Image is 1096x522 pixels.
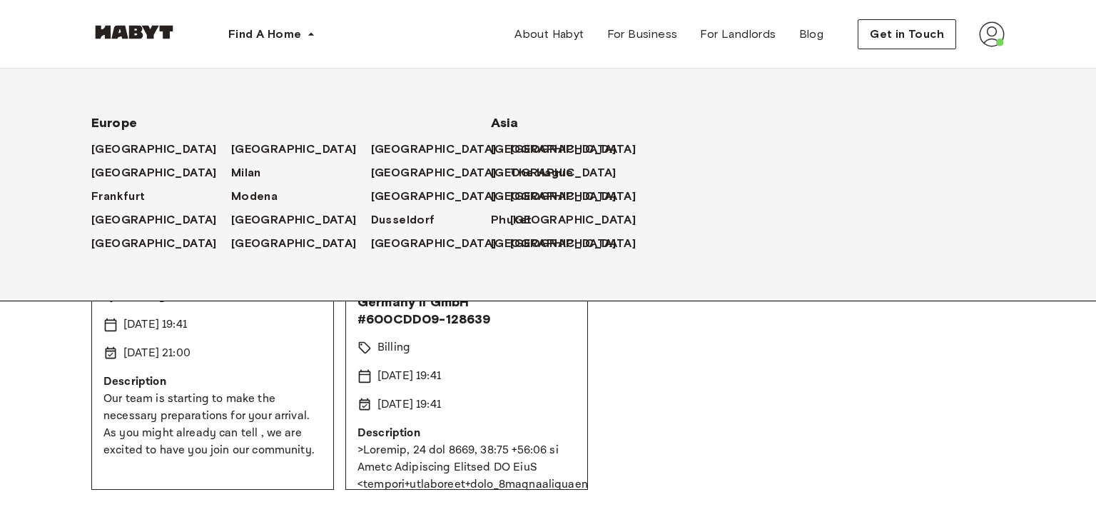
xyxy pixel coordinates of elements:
span: [GEOGRAPHIC_DATA] [231,211,357,229]
span: [GEOGRAPHIC_DATA] [371,235,497,252]
span: Europe [91,114,445,131]
a: Milan [231,164,275,181]
p: Our team is starting to make the necessary preparations for your arrival. As you might already ca... [103,391,322,459]
button: Find A Home [217,20,327,49]
span: For Business [607,26,678,43]
span: Phuket [491,211,532,229]
a: [GEOGRAPHIC_DATA] [371,235,511,252]
span: [GEOGRAPHIC_DATA] [91,211,217,229]
span: Frankfurt [91,188,146,205]
img: avatar [979,21,1005,47]
span: [GEOGRAPHIC_DATA] [491,188,616,205]
a: [GEOGRAPHIC_DATA] [231,141,371,158]
a: [GEOGRAPHIC_DATA] [91,141,231,158]
a: [GEOGRAPHIC_DATA] [91,235,231,252]
p: [DATE] 19:41 [123,316,187,333]
span: For Landlords [700,26,776,43]
span: About Habyt [514,26,584,43]
a: Modena [231,188,292,205]
a: [GEOGRAPHIC_DATA] [510,235,650,252]
span: Asia [491,114,605,131]
a: [GEOGRAPHIC_DATA] [91,211,231,229]
a: [GEOGRAPHIC_DATA] [371,141,511,158]
a: [GEOGRAPHIC_DATA] [371,164,511,181]
a: [GEOGRAPHIC_DATA] [231,211,371,229]
span: [GEOGRAPHIC_DATA] [91,164,217,181]
a: [GEOGRAPHIC_DATA] [491,141,631,158]
p: Description [103,373,322,391]
a: [GEOGRAPHIC_DATA] [491,235,631,252]
a: Dusseldorf [371,211,450,229]
span: [GEOGRAPHIC_DATA] [371,164,497,181]
span: Blog [799,26,824,43]
p: Description [357,425,576,442]
span: [GEOGRAPHIC_DATA] [371,141,497,158]
a: Phuket [491,211,546,229]
p: [DATE] 21:00 [123,345,191,362]
span: [GEOGRAPHIC_DATA] [371,188,497,205]
a: [GEOGRAPHIC_DATA] [231,235,371,252]
a: For Landlords [689,20,787,49]
span: Get in Touch [870,26,944,43]
span: [GEOGRAPHIC_DATA] [491,141,616,158]
span: Dusseldorf [371,211,435,229]
a: [GEOGRAPHIC_DATA] [371,188,511,205]
a: [GEOGRAPHIC_DATA] [510,141,650,158]
a: [GEOGRAPHIC_DATA] [491,164,631,181]
a: Frankfurt [91,188,160,205]
span: Milan [231,164,261,181]
span: Modena [231,188,278,205]
span: [GEOGRAPHIC_DATA] [91,141,217,158]
span: [GEOGRAPHIC_DATA] [231,235,357,252]
span: [GEOGRAPHIC_DATA] [510,211,636,229]
span: [GEOGRAPHIC_DATA] [491,164,616,181]
span: [GEOGRAPHIC_DATA] [231,141,357,158]
p: Billing [377,339,410,356]
a: Blog [788,20,836,49]
span: [GEOGRAPHIC_DATA] [491,235,616,252]
a: [GEOGRAPHIC_DATA] [510,188,650,205]
a: [GEOGRAPHIC_DATA] [91,164,231,181]
button: Get in Touch [858,19,956,49]
p: [DATE] 19:41 [377,396,441,413]
a: About Habyt [503,20,595,49]
span: Find A Home [228,26,301,43]
a: For Business [596,20,689,49]
p: [DATE] 19:41 [377,368,441,385]
img: Habyt [91,25,177,39]
a: [GEOGRAPHIC_DATA] [510,211,650,229]
span: [GEOGRAPHIC_DATA] [91,235,217,252]
a: [GEOGRAPHIC_DATA] [491,188,631,205]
